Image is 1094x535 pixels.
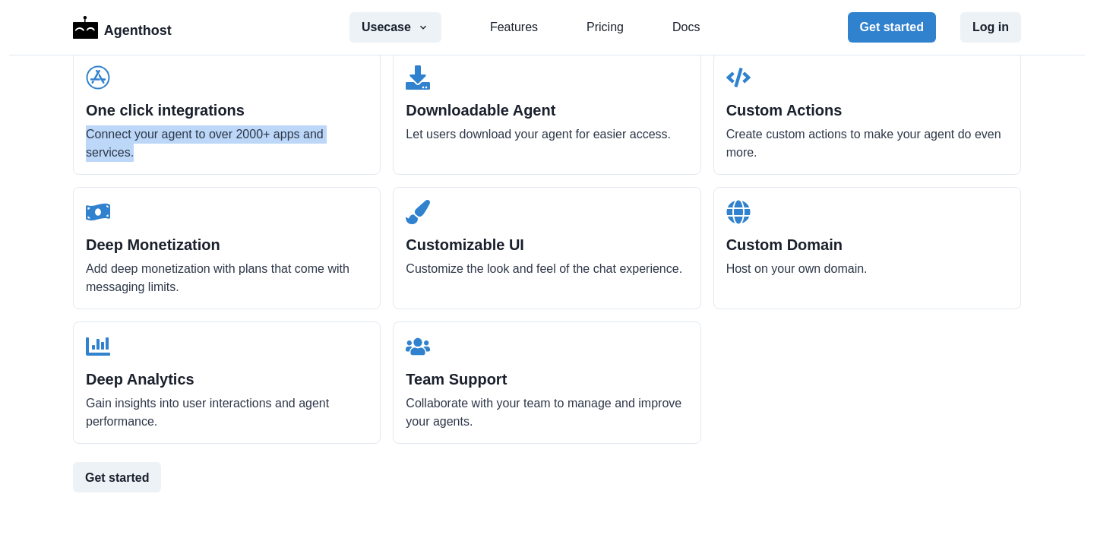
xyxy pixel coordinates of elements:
p: Agenthost [104,14,172,41]
a: Docs [672,18,700,36]
button: Log in [960,12,1021,43]
p: Add deep monetization with plans that come with messaging limits. [86,260,368,296]
p: Let users download your agent for easier access. [406,125,688,144]
h2: Customizable UI [406,236,688,254]
h2: Team Support [406,370,688,388]
h2: Deep Monetization [86,236,368,254]
p: Collaborate with your team to manage and improve your agents. [406,394,688,431]
p: Connect your agent to over 2000+ apps and services. [86,125,368,162]
p: Gain insights into user interactions and agent performance. [86,394,368,431]
button: Usecase [349,12,441,43]
a: Get started [73,462,1021,492]
h2: Deep Analytics [86,370,368,388]
h2: One click integrations [86,101,368,119]
p: Create custom actions to make your agent do even more. [726,125,1008,162]
h2: Custom Actions [726,101,1008,119]
h2: Downloadable Agent [406,101,688,119]
button: Get started [848,12,936,43]
button: Get started [73,462,161,492]
h2: Custom Domain [726,236,1008,254]
a: LogoAgenthost [73,14,172,41]
a: Features [490,18,538,36]
p: Host on your own domain. [726,260,1008,278]
img: Logo [73,16,98,39]
p: Customize the look and feel of the chat experience. [406,260,688,278]
a: Pricing [587,18,624,36]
